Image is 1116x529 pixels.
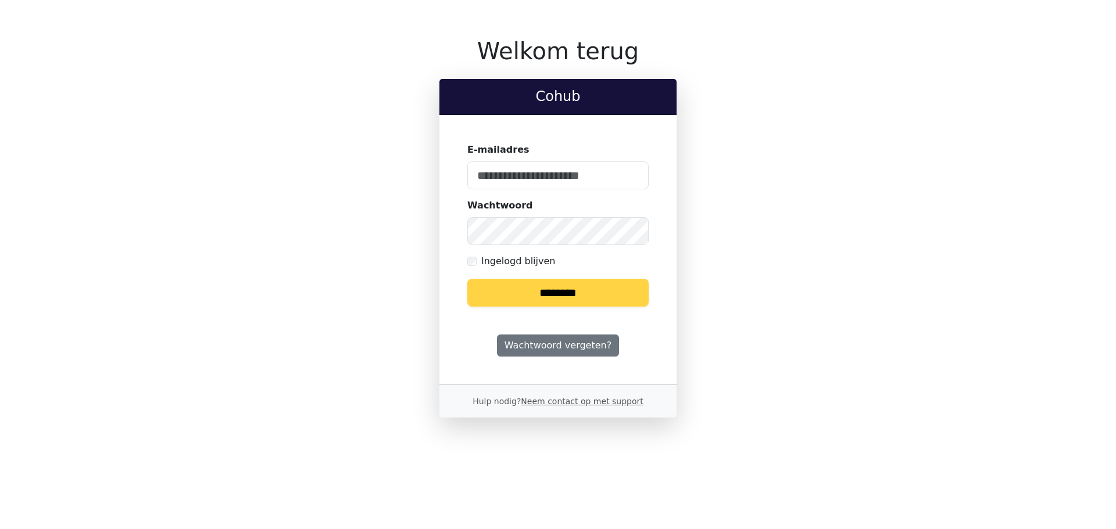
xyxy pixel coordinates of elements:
a: Neem contact op met support [521,397,643,406]
a: Wachtwoord vergeten? [497,334,619,357]
h2: Cohub [449,88,667,105]
h1: Welkom terug [439,37,677,65]
label: Wachtwoord [467,199,533,213]
label: Ingelogd blijven [481,254,555,268]
label: E-mailadres [467,143,530,157]
small: Hulp nodig? [473,397,643,406]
